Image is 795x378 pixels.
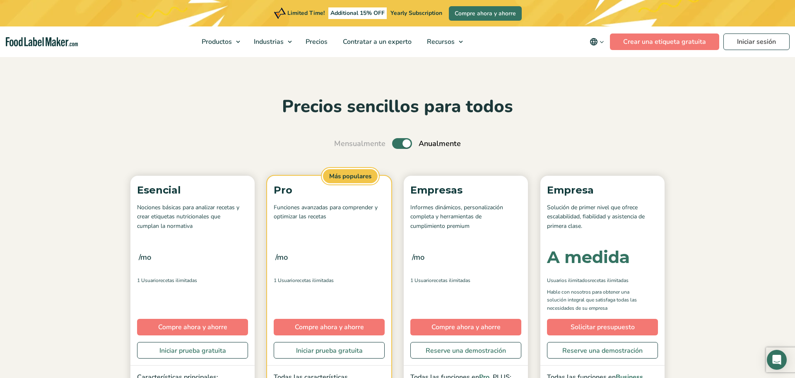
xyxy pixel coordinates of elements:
a: Recursos [419,26,467,57]
a: Iniciar prueba gratuita [137,342,248,359]
p: Solución de primer nivel que ofrece escalabilidad, fiabilidad y asistencia de primera clase. [547,203,658,231]
span: Más populares [322,168,379,185]
label: Toggle [392,138,412,149]
span: 1 Usuario [137,277,159,284]
a: Industrias [246,26,296,57]
p: Empresas [410,182,521,198]
p: Empresa [547,182,658,198]
span: 1 Usuario [410,277,432,284]
span: Recetas ilimitadas [295,277,334,284]
span: Yearly Subscription [390,9,442,17]
p: Esencial [137,182,248,198]
span: Limited Time! [287,9,325,17]
span: Recursos [424,37,455,46]
a: Productos [194,26,244,57]
span: Recetas ilimitadas [159,277,197,284]
a: Crear una etiqueta gratuita [610,33,719,50]
span: /mo [275,251,288,263]
a: Precios [298,26,333,57]
h2: Precios sencillos para todos [126,96,669,118]
a: Compre ahora y ahorre [274,319,385,335]
a: Reserve una demostración [547,342,658,359]
a: Iniciar prueba gratuita [274,342,385,359]
a: Reserve una demostración [410,342,521,359]
a: Contratar a un experto [335,26,417,57]
span: Contratar a un experto [340,37,412,46]
a: Compre ahora y ahorre [410,319,521,335]
span: Recetas ilimitadas [590,277,629,284]
p: Pro [274,182,385,198]
span: /mo [412,251,424,263]
span: Mensualmente [334,138,385,149]
div: A medida [547,249,630,266]
a: Compre ahora y ahorre [137,319,248,335]
span: /mo [139,251,151,263]
span: Anualmente [419,138,461,149]
p: Hable con nosotros para obtener una solución integral que satisfaga todas las necesidades de su e... [547,288,642,312]
span: Precios [303,37,328,46]
p: Informes dinámicos, personalización completa y herramientas de cumplimiento premium [410,203,521,231]
p: Funciones avanzadas para comprender y optimizar las recetas [274,203,385,231]
p: Nociones básicas para analizar recetas y crear etiquetas nutricionales que cumplan la normativa [137,203,248,231]
span: Usuarios ilimitados [547,277,590,284]
span: Productos [199,37,233,46]
a: Compre ahora y ahorre [449,6,522,21]
span: Industrias [251,37,284,46]
span: 1 Usuario [274,277,295,284]
div: Open Intercom Messenger [767,350,787,370]
a: Iniciar sesión [723,33,790,50]
a: Solicitar presupuesto [547,319,658,335]
span: Recetas ilimitadas [432,277,470,284]
span: Additional 15% OFF [328,7,387,19]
